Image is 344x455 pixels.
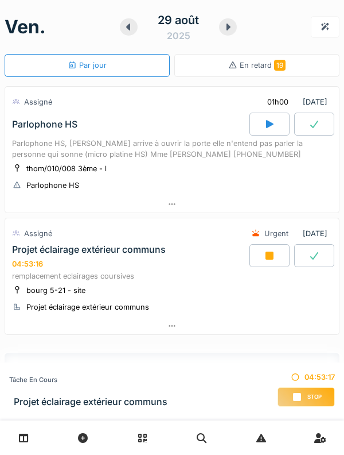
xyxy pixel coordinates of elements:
[26,285,85,296] div: bourg 5-21 - site
[257,91,332,113] div: [DATE]
[277,372,335,383] div: 04:53:17
[12,271,332,282] div: remplacement eclairages coursives
[240,61,286,70] span: En retard
[12,119,77,130] div: Parlophone HS
[274,60,286,71] span: 19
[12,260,43,268] div: 04:53:16
[12,138,332,160] div: Parlophone HS, [PERSON_NAME] arrive à ouvrir la porte elle n'entend pas parler la personne qui so...
[26,302,149,313] div: Projet éclairage extérieur communs
[24,97,52,107] div: Assigné
[264,228,288,239] div: Urgent
[267,97,288,107] div: 01h00
[167,29,190,43] div: 2025
[242,223,332,244] div: [DATE]
[68,60,107,71] div: Par jour
[158,11,199,29] div: 29 août
[5,353,339,378] div: Plus d'autres tâches à afficher
[24,228,52,239] div: Assigné
[26,180,79,191] div: Parlophone HS
[9,375,167,385] div: Tâche en cours
[12,244,166,255] div: Projet éclairage extérieur communs
[307,393,322,401] span: Stop
[14,396,167,407] h3: Projet éclairage extérieur communs
[5,16,46,38] h1: ven.
[26,163,107,174] div: thom/010/008 3ème - l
